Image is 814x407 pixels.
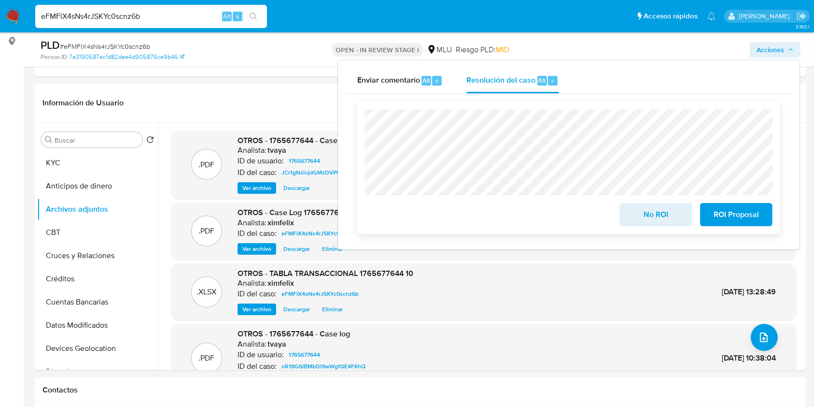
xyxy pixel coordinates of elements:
[267,278,294,288] h6: ximfelix
[238,289,277,299] p: ID del caso:
[317,304,348,315] button: Eliminar
[238,243,276,255] button: Ver archivo
[332,43,423,57] p: OPEN - IN REVIEW STAGE I
[538,76,546,85] span: Alt
[632,204,679,225] span: No ROI
[551,76,554,85] span: r
[289,349,320,361] span: 1765677644
[797,11,807,21] a: Salir
[37,314,158,337] button: Datos Modificados
[281,288,359,300] span: eFMFlX4sNs4rJSKYc0scnz6b
[37,267,158,291] button: Créditos
[42,385,799,395] h1: Contactos
[60,42,150,51] span: # eFMFlX4sNs4rJSKYc0scnz6b
[37,360,158,383] button: Direcciones
[37,244,158,267] button: Cruces y Relaciones
[55,136,139,145] input: Buscar
[238,145,267,155] p: Analista:
[739,12,793,21] p: ximena.felix@mercadolibre.com
[466,74,535,86] span: Resolución del caso
[279,243,315,255] button: Descargar
[41,37,60,53] b: PLD
[285,349,324,361] a: 1765677644
[35,10,267,23] input: Buscar usuario o caso...
[242,244,271,254] span: Ver archivo
[69,53,184,61] a: 7e3190587ec1d82dee4d905876ce9b46
[238,182,276,194] button: Ver archivo
[278,167,365,178] a: JCr1gNziojdGMzDVPhqeJQR4
[199,226,215,236] p: .PDF
[619,203,692,226] button: No ROI
[242,305,271,314] span: Ver archivo
[45,136,53,144] button: Buscar
[238,350,284,360] p: ID de usuario:
[279,182,315,194] button: Descargar
[42,98,124,108] h1: Información de Usuario
[238,268,413,279] span: OTROS - TABLA TRANSACCIONAL 1765677644 10
[238,207,399,218] span: OTROS - Case Log 1765677644 - 10_09_2025
[238,339,267,349] p: Analista:
[278,361,369,372] a: oR18G6lBMbDi9wWgfQE4FKhQ
[322,305,343,314] span: Eliminar
[267,145,286,155] h6: tvaya
[289,155,320,167] span: 1765677644
[238,229,277,238] p: ID del caso:
[37,291,158,314] button: Cuentas Bancarias
[285,155,324,167] a: 1765677644
[796,23,809,30] span: 3.160.1
[357,74,420,86] span: Enviar comentario
[283,244,310,254] span: Descargar
[278,228,363,239] a: eFMFlX4sNs4rJSKYc0scnz6b
[281,361,365,372] span: oR18G6lBMbDi9wWgfQE4FKhQ
[236,12,239,21] span: s
[283,305,310,314] span: Descargar
[281,167,361,178] span: JCr1gNziojdGMzDVPhqeJQR4
[757,42,784,58] span: Acciones
[456,44,509,55] span: Riesgo PLD:
[238,168,277,177] p: ID del caso:
[37,221,158,244] button: CBT
[707,12,716,20] a: Notificaciones
[281,228,359,239] span: eFMFlX4sNs4rJSKYc0scnz6b
[713,204,760,225] span: ROI Proposal
[199,160,215,170] p: .PDF
[427,44,452,55] div: MLU
[700,203,772,226] button: ROI Proposal
[37,337,158,360] button: Devices Geolocation
[278,288,363,300] a: eFMFlX4sNs4rJSKYc0scnz6b
[283,183,310,193] span: Descargar
[750,42,800,58] button: Acciones
[238,362,277,371] p: ID del caso:
[322,244,343,254] span: Eliminar
[197,287,217,297] p: .XLSX
[238,278,267,288] p: Analista:
[37,174,158,198] button: Anticipos de dinero
[238,328,350,339] span: OTROS - 1765677644 - Case log
[242,183,271,193] span: Ver archivo
[435,76,438,85] span: c
[238,135,350,146] span: OTROS - 1765677644 - Case log
[146,136,154,146] button: Volver al orden por defecto
[238,218,267,228] p: Analista:
[751,324,778,351] button: upload-file
[422,76,430,85] span: Alt
[317,243,348,255] button: Eliminar
[41,53,67,61] b: Person ID
[238,304,276,315] button: Ver archivo
[238,156,284,166] p: ID de usuario:
[644,11,698,21] span: Accesos rápidos
[37,198,158,221] button: Archivos adjuntos
[267,339,286,349] h6: tvaya
[722,352,776,363] span: [DATE] 10:38:04
[223,12,231,21] span: Alt
[37,151,158,174] button: KYC
[267,218,294,228] h6: ximfelix
[243,10,263,23] button: search-icon
[279,304,315,315] button: Descargar
[722,286,776,297] span: [DATE] 13:28:49
[199,353,215,363] p: .PDF
[496,44,509,55] span: MID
